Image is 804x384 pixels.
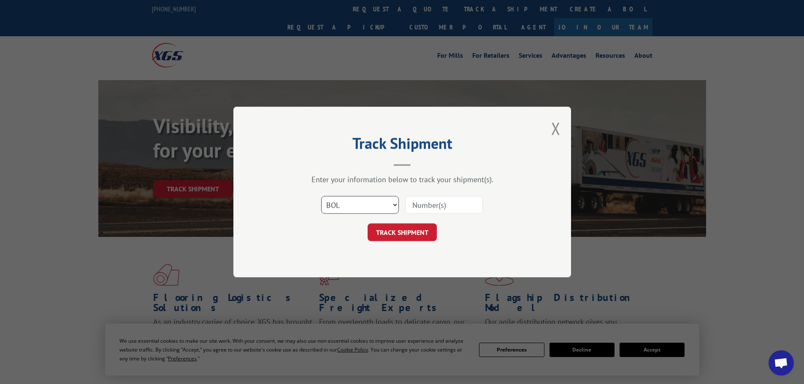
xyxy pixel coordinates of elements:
button: TRACK SHIPMENT [368,223,437,241]
input: Number(s) [405,196,483,214]
button: Close modal [551,117,560,140]
h2: Track Shipment [276,137,529,153]
div: Enter your information below to track your shipment(s). [276,175,529,184]
div: Open chat [769,350,794,376]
